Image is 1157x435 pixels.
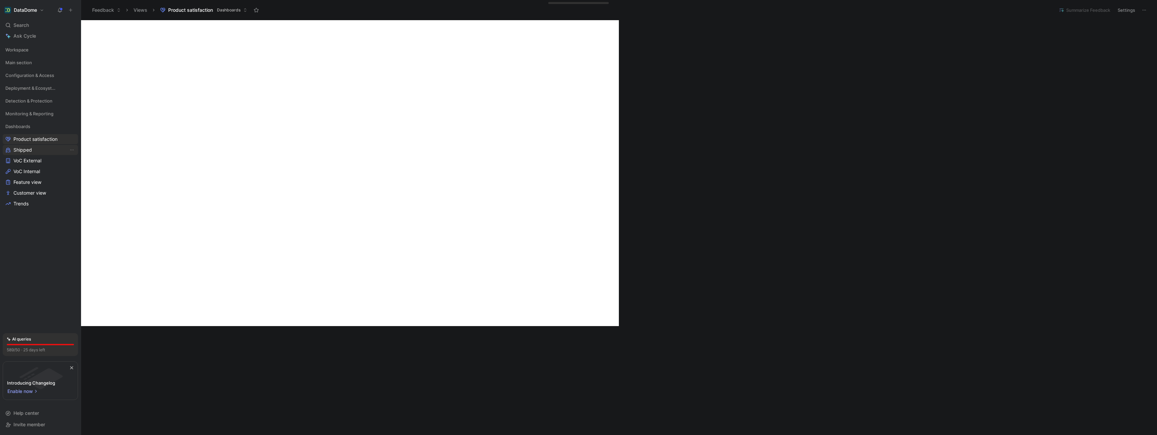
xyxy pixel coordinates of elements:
button: DataDomeDataDome [3,5,46,15]
a: Feature view [3,177,78,187]
div: Introducing Changelog [7,379,55,387]
button: Views [130,5,150,15]
a: Ask Cycle [3,31,78,41]
a: ShippedView actions [3,145,78,155]
img: DataDome [4,7,11,13]
div: Main section [3,57,78,70]
div: Detection & Protection [3,96,78,106]
span: Product satisfaction [168,7,213,13]
button: Product satisfactionDashboards [157,5,250,15]
span: Search [13,21,29,29]
div: Configuration & Access [3,70,78,82]
span: VoC External [13,157,41,164]
div: Invite member [3,420,78,430]
span: Configuration & Access [5,72,54,79]
div: AI queries [7,336,31,343]
span: Ask Cycle [13,32,36,40]
button: Enable now [7,387,39,396]
span: Deployment & Ecosystem [5,85,58,91]
span: Product satisfaction [13,136,58,143]
img: bg-BLZuj68n.svg [9,362,72,396]
div: Deployment & Ecosystem [3,83,78,95]
div: Monitoring & Reporting [3,109,78,119]
div: Deployment & Ecosystem [3,83,78,93]
div: 589/50 · 25 days left [7,347,45,353]
div: Help center [3,408,78,418]
div: Search [3,20,78,30]
span: Dashboards [5,123,30,130]
span: VoC Internal [13,168,40,175]
span: Dashboards [217,7,240,13]
span: Customer view [13,190,46,196]
button: Feedback [89,5,124,15]
span: Enable now [7,387,34,395]
span: Monitoring & Reporting [5,110,53,117]
button: Settings [1115,5,1138,15]
span: Workspace [5,46,29,53]
div: Detection & Protection [3,96,78,108]
span: Detection & Protection [5,97,52,104]
a: Customer view [3,188,78,198]
button: Summarize Feedback [1056,5,1113,15]
a: VoC Internal [3,166,78,176]
a: VoC External [3,156,78,166]
span: Shipped [13,147,32,153]
a: Trends [3,199,78,209]
div: Dashboards [3,121,78,131]
div: Main section [3,57,78,68]
a: Product satisfaction [3,134,78,144]
span: Main section [5,59,32,66]
span: Help center [13,410,39,416]
div: Configuration & Access [3,70,78,80]
button: View actions [69,147,75,153]
h1: DataDome [14,7,37,13]
span: Invite member [13,422,45,427]
div: DashboardsProduct satisfactionShippedView actionsVoC ExternalVoC InternalFeature viewCustomer vie... [3,121,78,209]
span: Feature view [13,179,41,186]
div: Monitoring & Reporting [3,109,78,121]
div: Workspace [3,45,78,55]
span: Trends [13,200,29,207]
